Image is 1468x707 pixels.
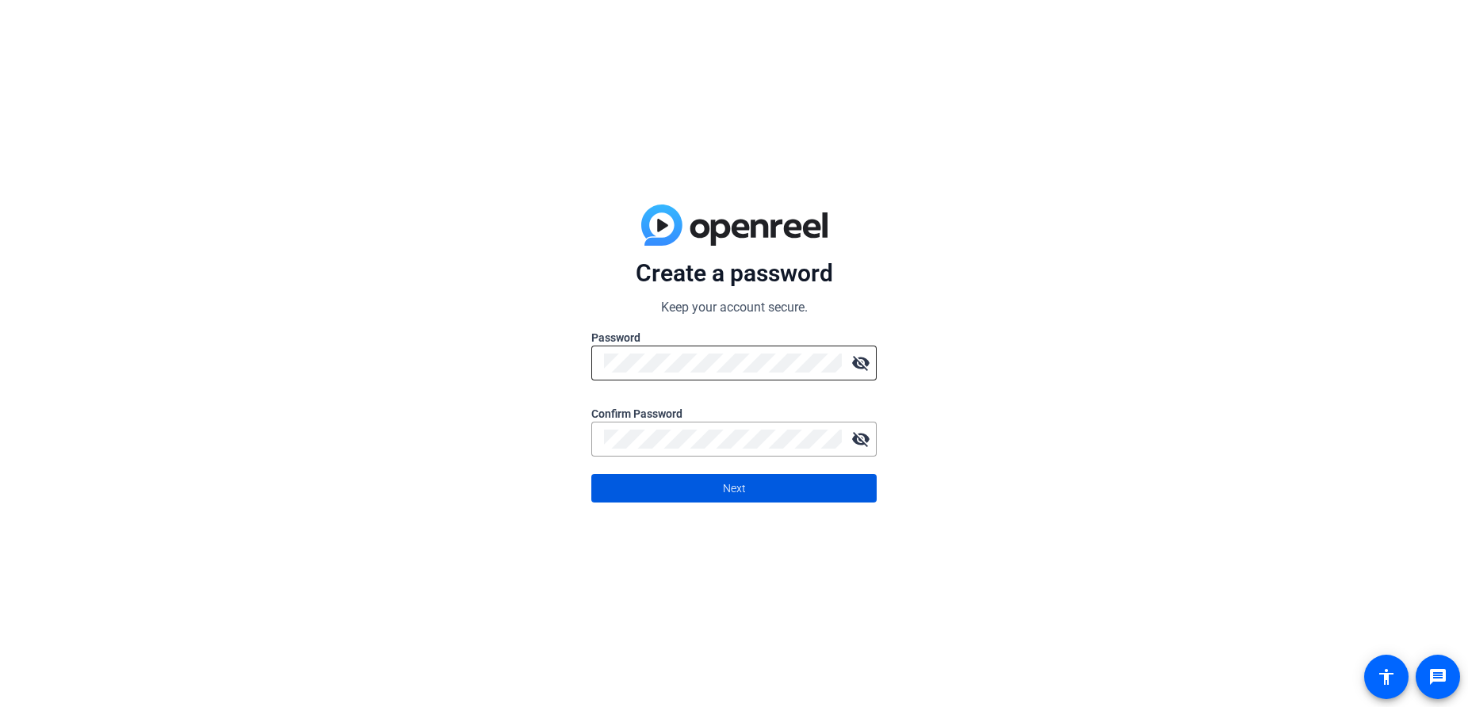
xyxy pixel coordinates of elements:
[723,473,746,503] span: Next
[1428,667,1447,686] mat-icon: message
[591,298,877,317] p: Keep your account secure.
[591,330,877,346] label: Password
[1377,667,1396,686] mat-icon: accessibility
[591,406,877,422] label: Confirm Password
[641,204,828,246] img: blue-gradient.svg
[591,474,877,503] button: Next
[845,347,877,379] mat-icon: visibility_off
[845,423,877,455] mat-icon: visibility_off
[591,258,877,289] p: Create a password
